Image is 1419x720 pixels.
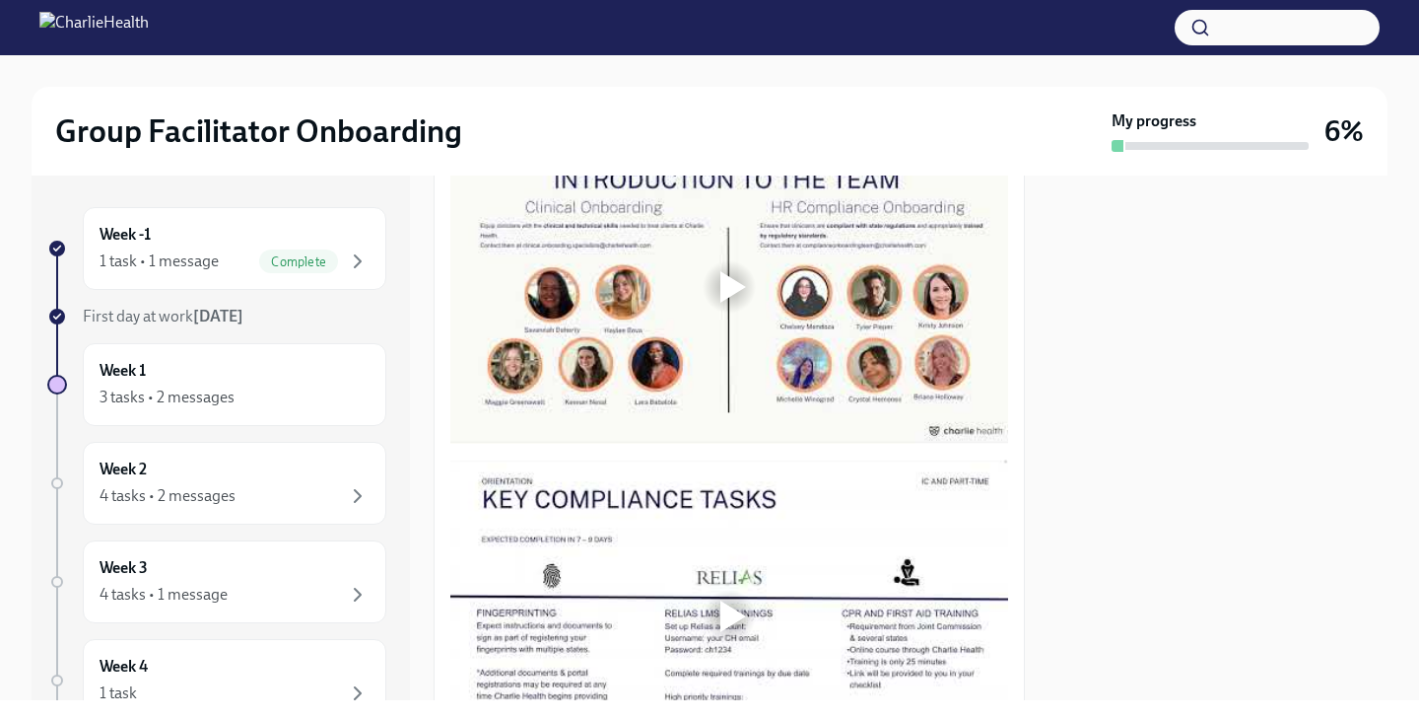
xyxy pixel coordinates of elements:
div: 1 task • 1 message [100,251,219,272]
h6: Week 2 [100,459,147,480]
a: Week 13 tasks • 2 messages [47,343,386,426]
h6: Week 1 [100,360,146,382]
strong: My progress [1112,110,1196,132]
h3: 6% [1324,113,1364,149]
div: 4 tasks • 2 messages [100,485,236,507]
span: First day at work [83,307,243,325]
h6: Week 4 [100,656,148,678]
a: Week -11 task • 1 messageComplete [47,207,386,290]
h6: Week -1 [100,224,151,246]
span: Complete [259,254,338,269]
div: 3 tasks • 2 messages [100,387,235,408]
strong: [DATE] [193,307,243,325]
div: 4 tasks • 1 message [100,584,228,606]
div: 1 task [100,683,137,704]
a: First day at work[DATE] [47,306,386,327]
a: Week 34 tasks • 1 message [47,540,386,623]
h6: Week 3 [100,557,148,579]
h2: Group Facilitator Onboarding [55,111,462,151]
a: Week 24 tasks • 2 messages [47,442,386,525]
img: CharlieHealth [39,12,149,43]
